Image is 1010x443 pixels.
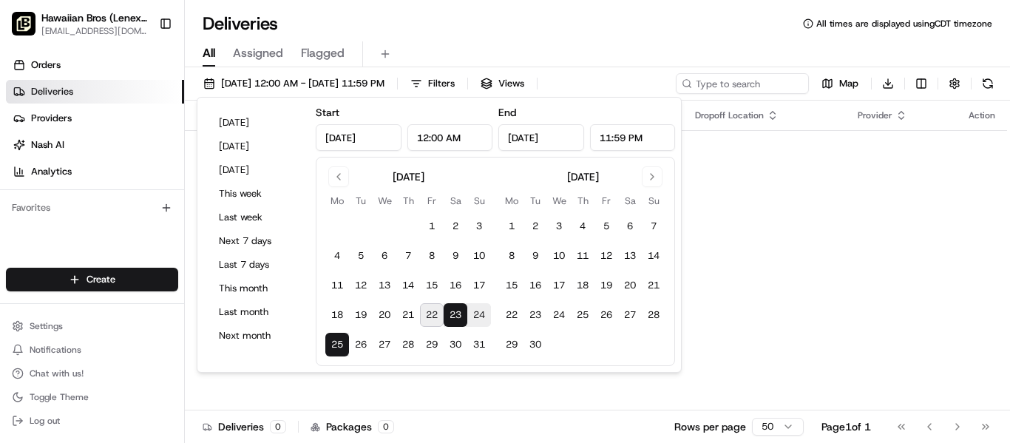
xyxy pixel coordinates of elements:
button: 15 [420,274,444,297]
button: 31 [467,333,491,356]
button: 21 [642,274,665,297]
a: Nash AI [6,133,184,157]
th: Sunday [467,193,491,209]
span: Pylon [147,251,179,262]
button: 21 [396,303,420,327]
th: Wednesday [373,193,396,209]
div: 💻 [125,216,137,228]
button: Go to previous month [328,166,349,187]
th: Wednesday [547,193,571,209]
div: We're available if you need us! [50,156,187,168]
div: [DATE] [567,169,599,184]
span: Deliveries [31,85,73,98]
button: 2 [523,214,547,238]
button: Last week [212,207,301,228]
button: Next month [212,325,301,346]
button: 19 [349,303,373,327]
h1: Deliveries [203,12,278,35]
button: 12 [349,274,373,297]
button: 24 [547,303,571,327]
a: 💻API Documentation [119,209,243,235]
button: 28 [642,303,665,327]
button: 28 [396,333,420,356]
input: Date [316,124,401,151]
button: 30 [523,333,547,356]
span: Providers [31,112,72,125]
button: 12 [594,244,618,268]
button: 13 [618,244,642,268]
button: 6 [373,244,396,268]
button: Toggle Theme [6,387,178,408]
button: This week [212,183,301,204]
div: 0 [270,420,286,433]
button: 15 [500,274,523,297]
button: 23 [523,303,547,327]
button: [DATE] [212,160,301,180]
button: 4 [325,244,349,268]
button: 8 [500,244,523,268]
div: Page 1 of 1 [821,419,871,434]
button: 8 [420,244,444,268]
button: Start new chat [251,146,269,163]
span: Create [87,273,115,286]
button: 9 [523,244,547,268]
button: [DATE] 12:00 AM - [DATE] 11:59 PM [197,73,391,94]
button: 11 [325,274,349,297]
button: 20 [373,303,396,327]
span: [DATE] 12:00 AM - [DATE] 11:59 PM [221,77,384,90]
p: Welcome 👋 [15,59,269,83]
button: 3 [467,214,491,238]
button: Hawaiian Bros (Lenexa KS)Hawaiian Bros (Lenexa KS)[EMAIL_ADDRESS][DOMAIN_NAME] [6,6,153,41]
button: 14 [642,244,665,268]
span: Toggle Theme [30,391,89,403]
button: Notifications [6,339,178,360]
button: 25 [325,333,349,356]
label: Start [316,106,339,119]
button: Map [815,73,865,94]
button: 18 [571,274,594,297]
button: 10 [467,244,491,268]
input: Date [498,124,584,151]
div: Deliveries [203,419,286,434]
button: 17 [467,274,491,297]
button: Hawaiian Bros (Lenexa KS) [41,10,147,25]
button: 1 [420,214,444,238]
span: Notifications [30,344,81,356]
button: 29 [420,333,444,356]
button: 26 [594,303,618,327]
th: Friday [594,193,618,209]
div: 📗 [15,216,27,228]
button: 13 [373,274,396,297]
button: 20 [618,274,642,297]
div: Action [969,109,995,121]
span: Knowledge Base [30,214,113,229]
button: 26 [349,333,373,356]
button: 30 [444,333,467,356]
img: Hawaiian Bros (Lenexa KS) [12,12,35,35]
div: 0 [378,420,394,433]
img: Nash [15,15,44,44]
button: 19 [594,274,618,297]
button: 7 [642,214,665,238]
button: 27 [618,303,642,327]
button: Chat with us! [6,363,178,384]
a: Analytics [6,160,184,183]
th: Tuesday [349,193,373,209]
div: Start new chat [50,141,243,156]
button: Log out [6,410,178,431]
label: End [498,106,516,119]
button: 10 [547,244,571,268]
button: 5 [349,244,373,268]
button: 25 [571,303,594,327]
button: 27 [373,333,396,356]
button: 11 [571,244,594,268]
span: Filters [428,77,455,90]
button: [EMAIL_ADDRESS][DOMAIN_NAME] [41,25,147,37]
th: Thursday [396,193,420,209]
input: Type to search [676,73,809,94]
th: Friday [420,193,444,209]
button: This month [212,278,301,299]
button: 16 [523,274,547,297]
button: 5 [594,214,618,238]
